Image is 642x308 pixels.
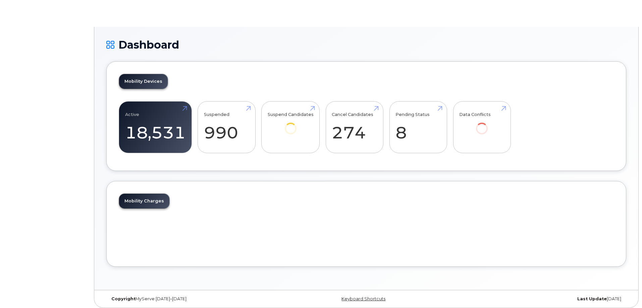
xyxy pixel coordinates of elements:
a: Cancel Candidates 274 [332,105,377,149]
a: Active 18,531 [125,105,185,149]
a: Keyboard Shortcuts [341,296,385,301]
a: Data Conflicts [459,105,504,144]
a: Suspend Candidates [268,105,314,144]
div: [DATE] [453,296,626,302]
a: Suspended 990 [204,105,249,149]
a: Pending Status 8 [395,105,441,149]
strong: Copyright [111,296,136,301]
a: Mobility Charges [119,194,169,208]
div: MyServe [DATE]–[DATE] [106,296,280,302]
strong: Last Update [577,296,607,301]
h1: Dashboard [106,39,626,51]
a: Mobility Devices [119,74,168,89]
